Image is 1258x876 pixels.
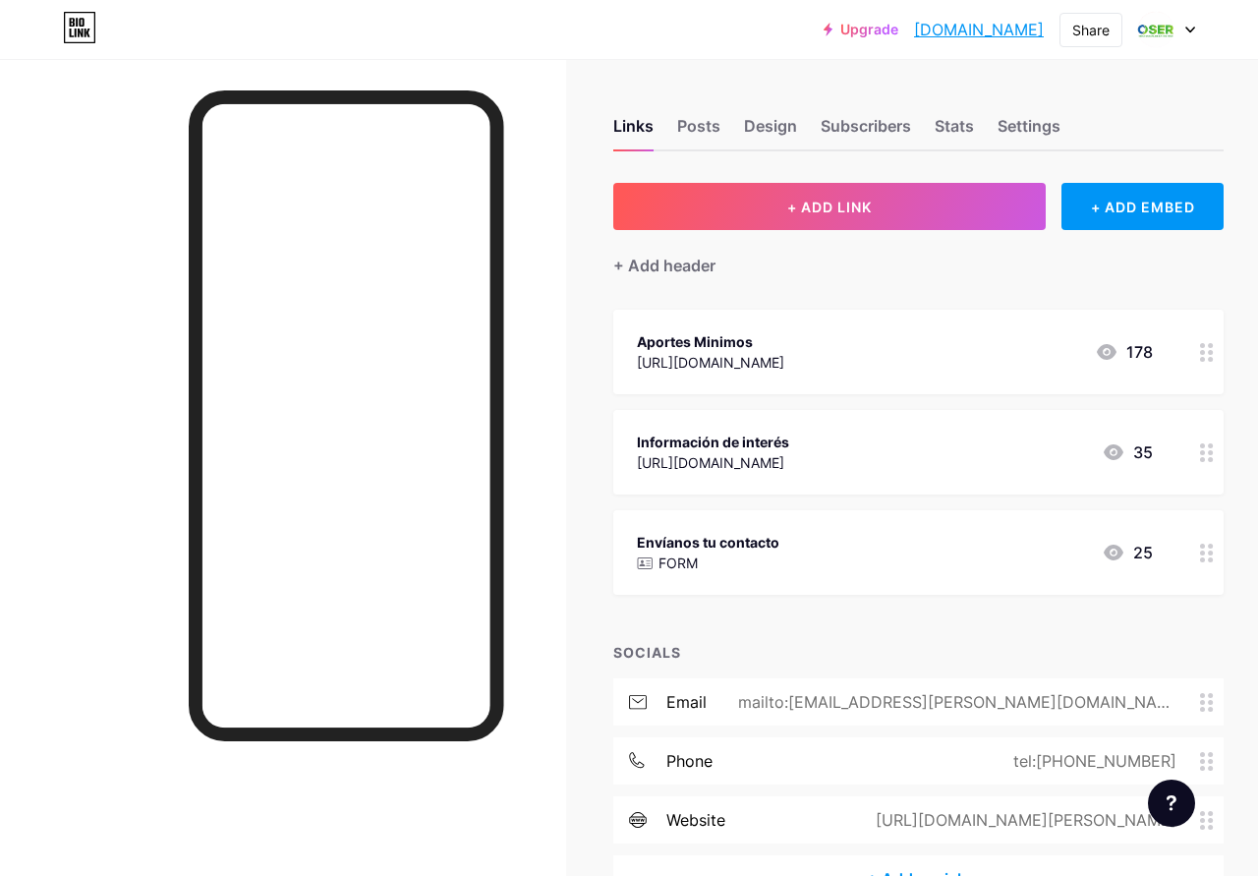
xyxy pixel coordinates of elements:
[998,114,1060,149] div: Settings
[1102,440,1153,464] div: 35
[824,22,898,37] a: Upgrade
[613,254,715,277] div: + Add header
[821,114,911,149] div: Subscribers
[1072,20,1110,40] div: Share
[666,690,707,714] div: email
[637,452,789,473] div: [URL][DOMAIN_NAME]
[1102,541,1153,564] div: 25
[844,808,1200,832] div: [URL][DOMAIN_NAME][PERSON_NAME]
[613,114,654,149] div: Links
[666,749,713,773] div: phone
[658,553,698,573] p: FORM
[1061,183,1224,230] div: + ADD EMBED
[637,331,784,352] div: Aportes Minimos
[744,114,797,149] div: Design
[613,642,1224,663] div: SOCIALS
[1137,11,1174,48] img: divaportesiosper
[677,114,720,149] div: Posts
[914,18,1044,41] a: [DOMAIN_NAME]
[787,199,872,215] span: + ADD LINK
[637,532,779,553] div: Envíanos tu contacto
[637,352,784,373] div: [URL][DOMAIN_NAME]
[1095,340,1153,364] div: 178
[637,432,789,452] div: Información de interés
[935,114,974,149] div: Stats
[707,690,1200,714] div: mailto:[EMAIL_ADDRESS][PERSON_NAME][DOMAIN_NAME]
[666,808,725,832] div: website
[982,749,1200,773] div: tel:[PHONE_NUMBER]
[613,183,1046,230] button: + ADD LINK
